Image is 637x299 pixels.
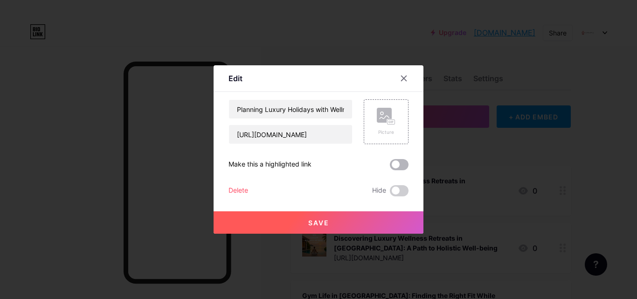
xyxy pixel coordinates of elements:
input: Title [229,100,352,118]
button: Save [214,211,423,234]
div: Delete [228,185,248,196]
input: URL [229,125,352,144]
div: Make this a highlighted link [228,159,312,170]
span: Hide [372,185,386,196]
div: Picture [377,129,395,136]
span: Save [308,219,329,227]
div: Edit [228,73,242,84]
